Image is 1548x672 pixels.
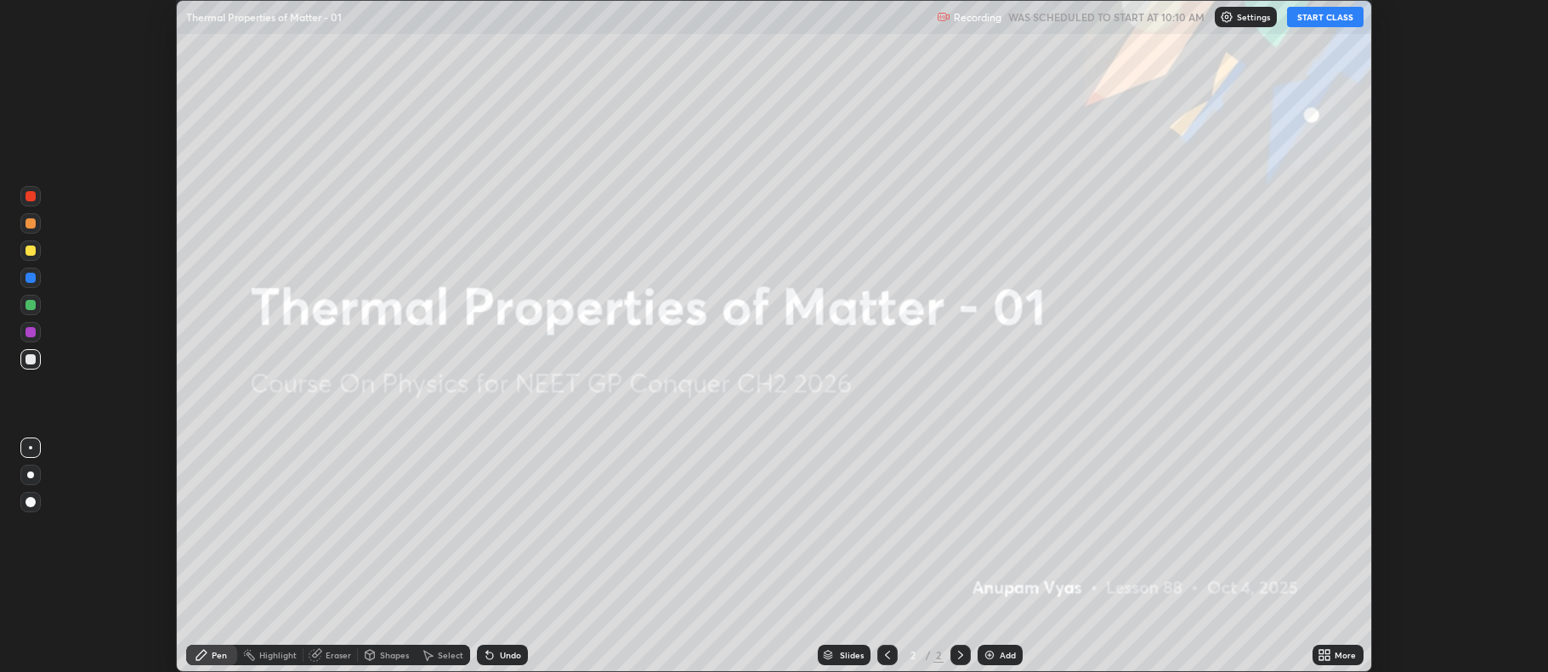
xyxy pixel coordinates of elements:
div: Undo [500,651,521,659]
div: Highlight [259,651,297,659]
div: Add [1000,651,1016,659]
h5: WAS SCHEDULED TO START AT 10:10 AM [1008,9,1205,25]
div: Select [438,651,463,659]
div: Slides [840,651,864,659]
img: recording.375f2c34.svg [937,10,950,24]
img: add-slide-button [983,648,996,662]
div: Pen [212,651,227,659]
p: Settings [1237,13,1270,21]
button: START CLASS [1287,7,1364,27]
img: class-settings-icons [1220,10,1233,24]
div: / [925,650,930,660]
div: More [1335,651,1356,659]
div: 2 [933,647,944,663]
p: Recording [954,11,1001,24]
div: Eraser [326,651,351,659]
p: Thermal Properties of Matter - 01 [186,10,342,24]
div: 2 [904,650,921,660]
div: Shapes [380,651,409,659]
